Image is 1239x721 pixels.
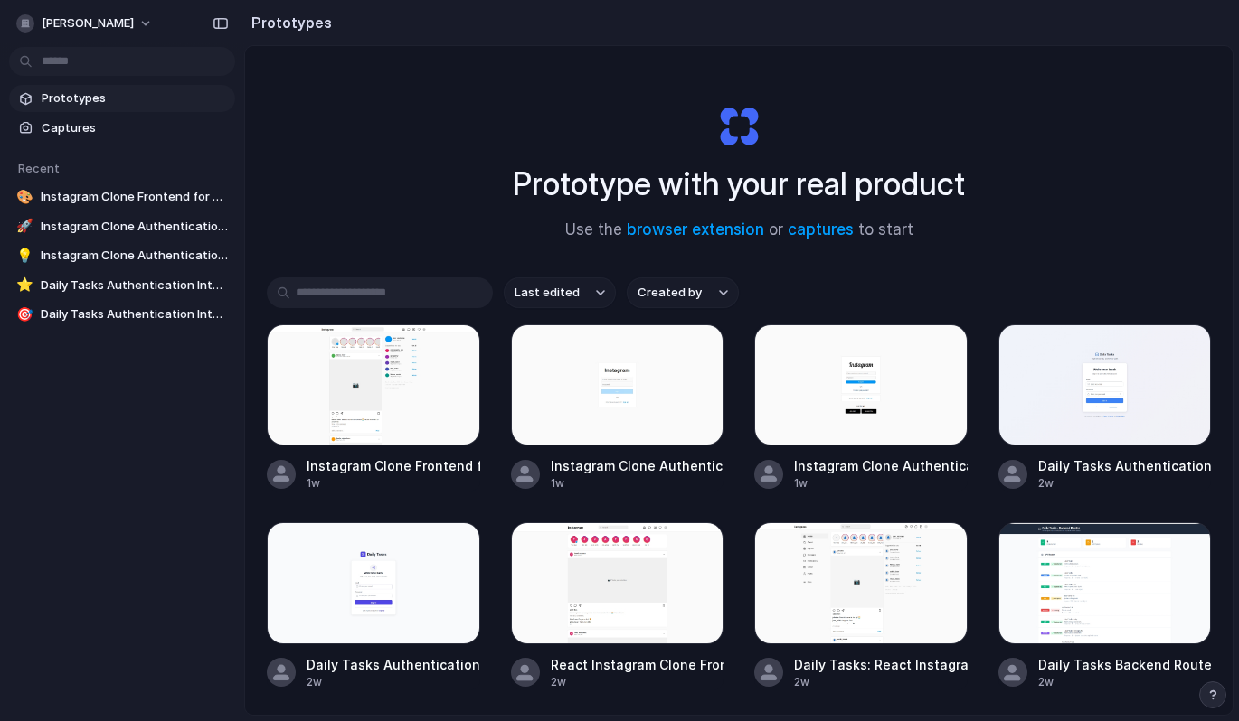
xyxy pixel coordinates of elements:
[551,456,724,475] div: Instagram Clone Authentication System Setup
[754,324,968,492] a: Instagram Clone Authentication System WireframeInstagram Clone Authentication System Wireframe1w
[565,219,913,242] span: Use the or to start
[42,119,228,137] span: Captures
[41,218,228,236] span: Instagram Clone Authentication System Setup
[267,522,480,689] a: Daily Tasks Authentication InterfaceDaily Tasks Authentication Interface2w
[511,324,724,492] a: Instagram Clone Authentication System SetupInstagram Clone Authentication System Setup1w
[41,276,228,295] span: Daily Tasks Authentication Interface
[794,475,968,492] div: 1w
[41,247,228,265] span: Instagram Clone Authentication System Wireframe
[9,183,235,211] a: 🎨Instagram Clone Frontend for Daily Tasks
[42,89,228,108] span: Prototypes
[18,161,60,175] span: Recent
[627,220,764,239] a: browser extension
[998,522,1212,689] a: Daily Tasks Backend Routes DesignDaily Tasks Backend Routes Design2w
[41,305,228,323] span: Daily Tasks Authentication Interface
[627,277,739,308] button: Created by
[267,324,480,492] a: Instagram Clone Frontend for Daily TasksInstagram Clone Frontend for Daily Tasks1w
[788,220,854,239] a: captures
[1038,456,1212,475] div: Daily Tasks Authentication Interface
[1038,475,1212,492] div: 2w
[794,655,968,674] div: Daily Tasks: React Instagram Clone Interface
[515,284,580,302] span: Last edited
[16,188,33,206] div: 🎨
[42,14,134,33] span: [PERSON_NAME]
[998,324,1212,492] a: Daily Tasks Authentication InterfaceDaily Tasks Authentication Interface2w
[1038,674,1212,690] div: 2w
[551,674,724,690] div: 2w
[16,276,33,295] div: ⭐
[16,247,33,265] div: 💡
[551,475,724,492] div: 1w
[511,522,724,689] a: React Instagram Clone Frontend for Daily TasksReact Instagram Clone Frontend for Daily Tasks2w
[638,284,702,302] span: Created by
[9,242,235,269] a: 💡Instagram Clone Authentication System Wireframe
[9,85,235,112] a: Prototypes
[16,305,33,323] div: 🎯
[16,218,33,236] div: 🚀
[9,272,235,299] a: ⭐Daily Tasks Authentication Interface
[754,522,968,689] a: Daily Tasks: React Instagram Clone InterfaceDaily Tasks: React Instagram Clone Interface2w
[551,655,724,674] div: React Instagram Clone Frontend for Daily Tasks
[307,475,480,492] div: 1w
[513,160,965,208] h1: Prototype with your real product
[794,456,968,475] div: Instagram Clone Authentication System Wireframe
[41,188,228,206] span: Instagram Clone Frontend for Daily Tasks
[9,301,235,328] a: 🎯Daily Tasks Authentication Interface
[244,12,332,33] h2: Prototypes
[794,674,968,690] div: 2w
[9,9,162,38] button: [PERSON_NAME]
[504,277,616,308] button: Last edited
[1038,655,1212,674] div: Daily Tasks Backend Routes Design
[9,213,235,240] a: 🚀Instagram Clone Authentication System Setup
[307,456,480,475] div: Instagram Clone Frontend for Daily Tasks
[9,115,235,142] a: Captures
[307,655,480,674] div: Daily Tasks Authentication Interface
[307,674,480,690] div: 2w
